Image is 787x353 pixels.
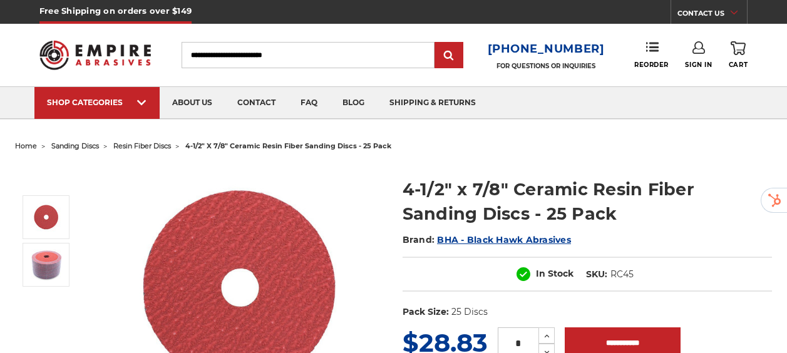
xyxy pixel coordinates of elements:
dd: RC45 [610,268,634,281]
input: Submit [436,43,461,68]
a: resin fiber discs [113,141,171,150]
span: Brand: [403,234,435,245]
a: sanding discs [51,141,99,150]
a: blog [330,87,377,119]
span: Reorder [634,61,669,69]
span: In Stock [536,268,574,279]
dd: 25 Discs [451,305,488,319]
span: Sign In [685,61,712,69]
span: Cart [729,61,748,69]
a: contact [225,87,288,119]
a: faq [288,87,330,119]
a: about us [160,87,225,119]
a: home [15,141,37,150]
a: [PHONE_NUMBER] [488,40,605,58]
a: Reorder [634,41,669,68]
div: SHOP CATEGORIES [47,98,147,107]
a: shipping & returns [377,87,488,119]
span: 4-1/2" x 7/8" ceramic resin fiber sanding discs - 25 pack [185,141,391,150]
a: CONTACT US [677,6,747,24]
h1: 4-1/2" x 7/8" Ceramic Resin Fiber Sanding Discs - 25 Pack [403,177,772,226]
img: 4.5 inch ceramic resin fiber discs [31,249,62,280]
dt: Pack Size: [403,305,449,319]
p: FOR QUESTIONS OR INQUIRIES [488,62,605,70]
img: Empire Abrasives [39,33,151,77]
dt: SKU: [586,268,607,281]
a: BHA - Black Hawk Abrasives [437,234,571,245]
a: Cart [729,41,748,69]
img: 4-1/2" ceramic resin fiber disc [31,202,62,233]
